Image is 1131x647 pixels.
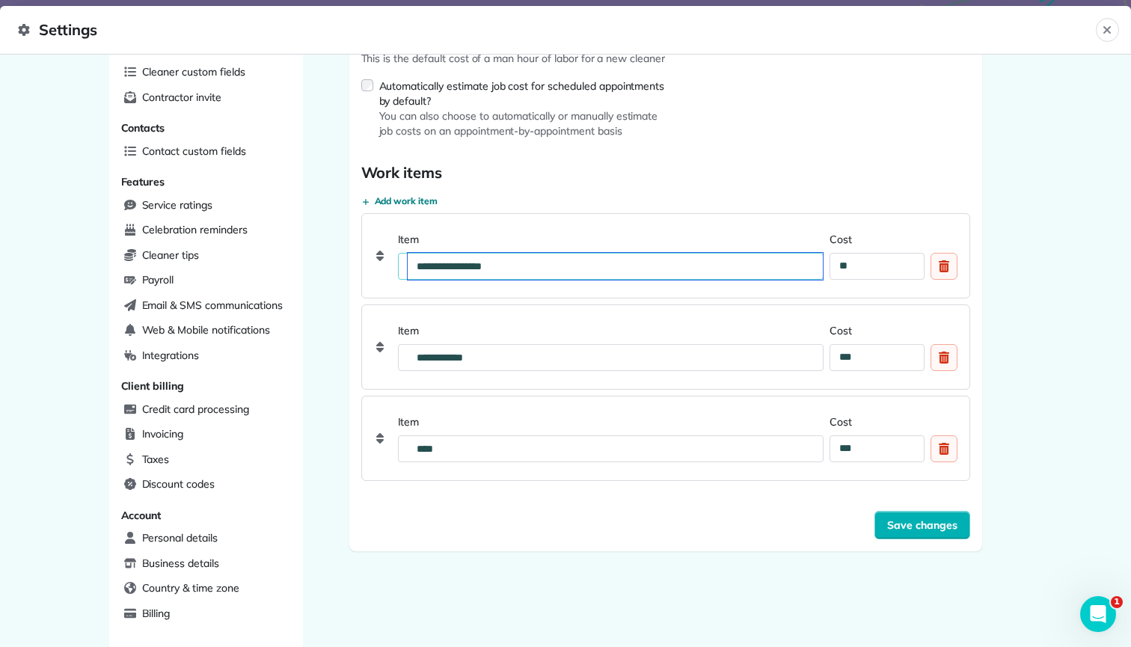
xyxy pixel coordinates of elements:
div: ItemCostDelete custom field [361,213,970,298]
button: Close [1096,18,1119,42]
iframe: Intercom live chat [1080,596,1116,632]
label: Cost [830,414,924,429]
a: Country & time zone [118,577,294,600]
span: Invoicing [142,426,184,441]
a: Celebration reminders [118,219,294,242]
a: Taxes [118,449,294,471]
span: Add work item [375,195,438,207]
div: ItemCostDelete custom field [361,396,970,481]
span: 1 [1111,596,1123,608]
button: Add work item [361,195,438,207]
span: Account [121,509,162,522]
a: Credit card processing [118,399,294,421]
label: Cost [830,323,924,338]
span: Discount codes [142,476,215,491]
span: Service ratings [142,197,212,212]
span: This is the default cost of a man hour of labor for a new cleaner [361,51,666,66]
span: Payroll [142,272,174,287]
a: Invoicing [118,423,294,446]
span: Taxes [142,452,170,467]
div: Delete custom field [931,435,957,462]
span: Integrations [142,348,200,363]
span: Web & Mobile notifications [142,322,270,337]
div: ItemCostDelete custom field [361,304,970,390]
span: Save changes [887,518,957,533]
span: Celebration reminders [142,222,248,237]
span: Email & SMS communications [142,298,283,313]
label: Item [398,323,824,338]
h2: Work items [361,162,970,183]
span: Credit card processing [142,402,249,417]
span: Client billing [121,379,184,393]
a: Service ratings [118,194,294,217]
label: Item [398,414,824,429]
label: Item [398,232,824,247]
a: Web & Mobile notifications [118,319,294,342]
a: Discount codes [118,473,294,496]
span: Settings [18,18,1096,42]
div: Delete custom field [931,344,957,371]
span: Country & time zone [142,580,239,595]
span: Contractor invite [142,90,221,105]
span: Business details [142,556,219,571]
span: Contacts [121,121,165,135]
a: Integrations [118,345,294,367]
a: Personal details [118,527,294,550]
label: Automatically estimate job cost for scheduled appointments by default? [379,79,666,108]
a: Contractor invite [118,87,294,109]
span: Cleaner custom fields [142,64,245,79]
label: Cost [830,232,924,247]
a: Email & SMS communications [118,295,294,317]
span: Cleaner tips [142,248,200,263]
a: Business details [118,553,294,575]
a: Payroll [118,269,294,292]
span: Billing [142,606,171,621]
a: Billing [118,603,294,625]
span: Personal details [142,530,218,545]
a: Cleaner custom fields [118,61,294,84]
button: Save changes [874,511,970,539]
span: Features [121,175,165,188]
span: You can also choose to automatically or manually estimate job costs on an appointment-by-appointm... [379,108,666,138]
span: Contact custom fields [142,144,246,159]
a: Cleaner tips [118,245,294,267]
a: Contact custom fields [118,141,294,163]
div: Delete custom field [931,253,957,280]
